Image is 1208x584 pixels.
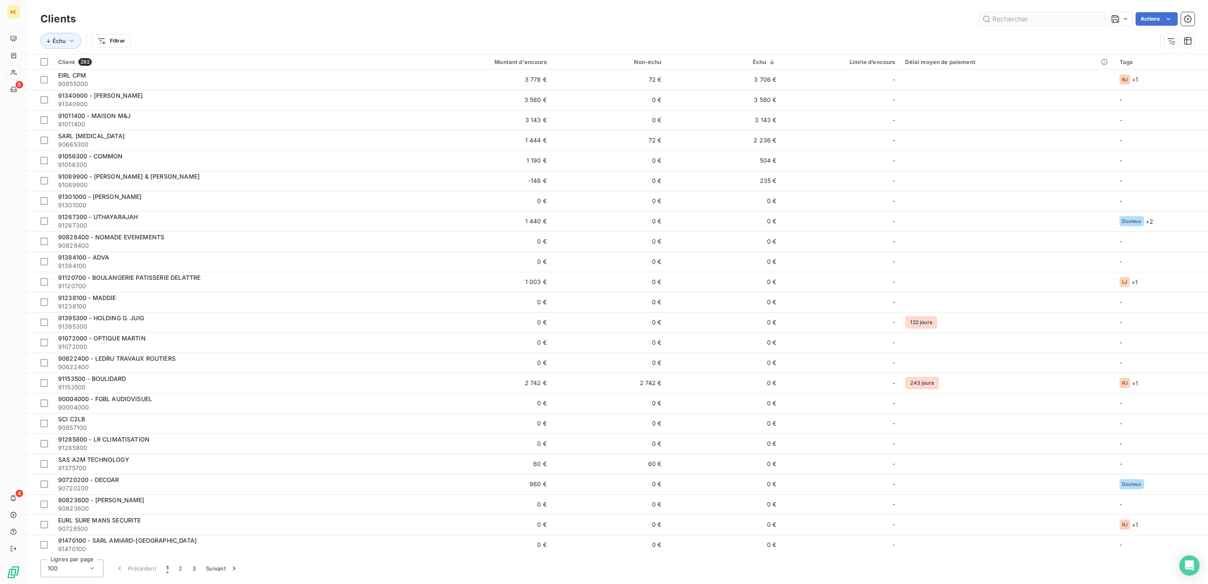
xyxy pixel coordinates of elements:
[667,70,782,90] td: 3 706 €
[667,373,782,393] td: 0 €
[398,292,552,312] td: 0 €
[667,454,782,474] td: 0 €
[667,211,782,231] td: 0 €
[667,393,782,413] td: 0 €
[667,413,782,434] td: 0 €
[552,494,667,514] td: 0 €
[398,312,552,332] td: 0 €
[893,419,895,428] span: -
[78,58,92,66] span: 292
[552,514,667,535] td: 0 €
[58,100,393,108] span: 91340900
[58,537,197,544] span: 91470100 - SARL AMIARD-[GEOGRAPHIC_DATA]
[58,363,393,371] span: 90622400
[187,560,201,577] button: 3
[893,439,895,448] span: -
[667,332,782,353] td: 0 €
[667,191,782,211] td: 0 €
[893,318,895,327] span: -
[58,181,393,189] span: 91089900
[1120,116,1122,123] span: -
[893,298,895,306] span: -
[905,59,1109,65] div: Délai moyen de paiement
[893,379,895,387] span: -
[552,373,667,393] td: 2 742 €
[398,150,552,171] td: 1 190 €
[58,415,85,423] span: SCI C2LB
[552,272,667,292] td: 0 €
[1122,482,1141,487] span: Douteux
[552,252,667,272] td: 0 €
[1120,298,1122,305] span: -
[398,474,552,494] td: 960 €
[398,434,552,454] td: 0 €
[979,12,1105,26] input: Rechercher
[92,34,131,48] button: Filtrer
[58,545,393,553] span: 91470100
[110,560,161,577] button: Précédent
[667,150,782,171] td: 504 €
[398,353,552,373] td: 0 €
[58,302,393,311] span: 91238100
[893,257,895,266] span: -
[58,132,125,139] span: SARL [MEDICAL_DATA]
[7,5,20,19] div: AE
[1132,379,1138,388] span: + 1
[398,171,552,191] td: -146 €
[58,59,75,65] span: Client
[667,90,782,110] td: 3 580 €
[58,282,393,290] span: 91120700
[58,335,146,342] span: 91072000 - OPTIQUE MARTIN
[893,237,895,246] span: -
[58,314,144,321] span: 91395300 - HOLDING G. JUIG
[893,197,895,205] span: -
[552,171,667,191] td: 0 €
[398,211,552,231] td: 1 440 €
[1122,77,1128,82] span: RJ
[1120,59,1203,65] div: Tags
[58,525,393,533] span: 90728500
[893,116,895,124] span: -
[58,476,119,483] span: 90720200 - DECOAR
[398,70,552,90] td: 3 778 €
[893,520,895,529] span: -
[552,454,667,474] td: 60 €
[893,338,895,347] span: -
[1122,522,1128,527] span: RJ
[786,59,895,65] div: Limite d’encours
[16,81,23,88] span: 5
[58,504,393,513] span: 90823600
[1120,460,1122,467] span: -
[58,241,393,250] span: 90828400
[893,75,895,84] span: -
[58,355,176,362] span: 90622400 - LEDRU TRAVAUX ROUTIERS
[1122,380,1128,386] span: RJ
[893,136,895,145] span: -
[893,541,895,549] span: -
[667,252,782,272] td: 0 €
[672,59,777,65] div: Échu
[1120,177,1122,184] span: -
[398,252,552,272] td: 0 €
[667,130,782,150] td: 2 236 €
[58,274,200,281] span: 91120700 - BOULANGERIE PATISSERIE DELATTRE
[40,33,81,49] button: Échu
[58,383,393,391] span: 91153500
[1146,217,1153,226] span: + 2
[1120,501,1122,508] span: -
[667,353,782,373] td: 0 €
[1132,520,1138,529] span: + 1
[58,140,393,149] span: 90665300
[1120,399,1122,407] span: -
[1120,137,1122,144] span: -
[1122,279,1127,284] span: LJ
[667,272,782,292] td: 0 €
[40,11,76,27] h3: Clients
[893,278,895,286] span: -
[552,90,667,110] td: 0 €
[1120,420,1122,427] span: -
[403,59,547,65] div: Montant d'encours
[58,423,393,432] span: 90857100
[398,110,552,130] td: 3 143 €
[893,480,895,488] span: -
